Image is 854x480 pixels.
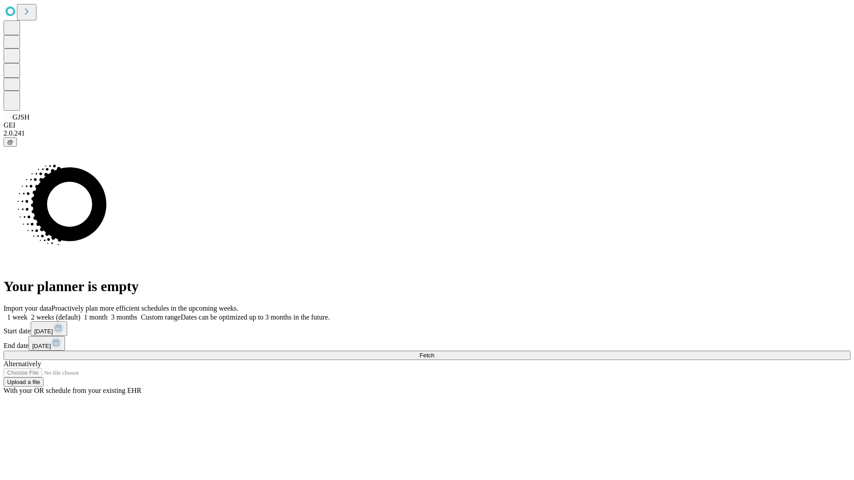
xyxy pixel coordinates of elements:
span: 1 week [7,313,28,321]
button: [DATE] [31,321,67,336]
span: Custom range [141,313,181,321]
span: [DATE] [34,328,53,335]
span: Alternatively [4,360,41,368]
span: 2 weeks (default) [31,313,81,321]
button: Fetch [4,351,850,360]
span: 1 month [84,313,108,321]
button: Upload a file [4,377,44,387]
span: Proactively plan more efficient schedules in the upcoming weeks. [52,304,238,312]
span: Dates can be optimized up to 3 months in the future. [181,313,330,321]
span: With your OR schedule from your existing EHR [4,387,141,394]
span: GJSH [12,113,29,121]
span: @ [7,139,13,145]
button: [DATE] [28,336,65,351]
div: GEI [4,121,850,129]
span: Import your data [4,304,52,312]
button: @ [4,137,17,147]
div: 2.0.241 [4,129,850,137]
span: [DATE] [32,343,51,349]
div: Start date [4,321,850,336]
span: Fetch [419,352,434,359]
span: 3 months [111,313,137,321]
div: End date [4,336,850,351]
h1: Your planner is empty [4,278,850,295]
